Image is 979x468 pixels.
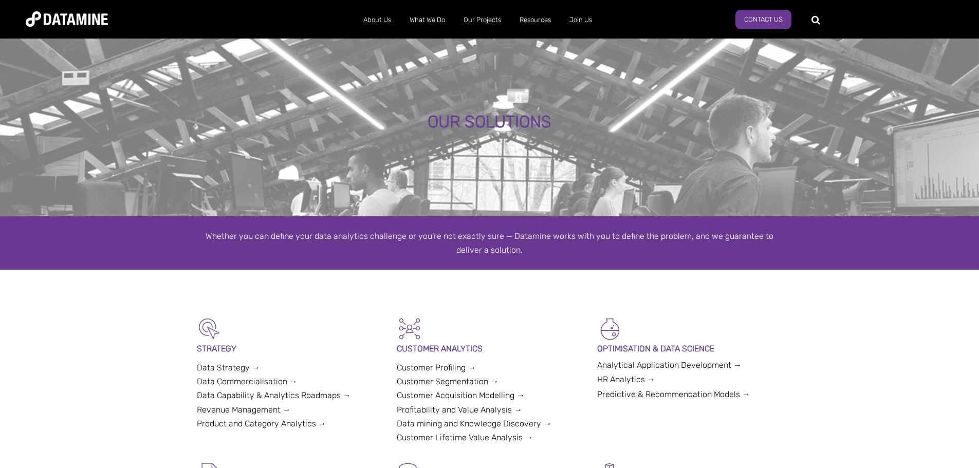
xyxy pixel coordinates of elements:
a: Customer Acquisition Modelling → [397,390,525,400]
a: Contact Us [735,10,791,29]
a: Data Commercialisation → [197,377,298,386]
p: CUSTOMER ANALYTICS [397,342,582,355]
p: OPTIMISATION & DATA SCIENCE [597,342,783,355]
a: Predictive & Recommendation Models → [597,389,750,399]
a: Profitability and Value Analysis → [397,405,522,415]
div: Whether you can define your data analytics challenge or you’re not exactly sure — Datamine works ... [197,229,783,257]
a: Customer Profiling → [397,363,476,372]
a: HR Analytics → [597,375,655,384]
img: Datamine [26,11,108,27]
a: What We Do [400,7,454,33]
img: Optimisation & Data Science [597,316,623,342]
a: Revenue Management → [197,405,291,415]
a: Product and Category Analytics → [197,419,326,428]
a: Analytical Application Development → [597,360,742,370]
a: Customer Segmentation → [397,377,498,386]
a: Customer Lifetime Value Analysis → [397,433,533,442]
a: Resources [510,7,560,33]
img: Strategy-1 [197,316,223,342]
a: Data Strategy → [197,363,260,372]
a: Join Us [560,7,601,33]
img: Customer Analytics [397,316,422,342]
p: STRATEGY [197,342,382,355]
a: Data mining and Knowledge Discovery → [397,419,551,428]
a: About Us [354,7,400,33]
div: OUR SOLUTIONS [111,113,868,132]
a: Our Projects [454,7,510,33]
a: Data Capability & Analytics Roadmaps → [197,390,351,400]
